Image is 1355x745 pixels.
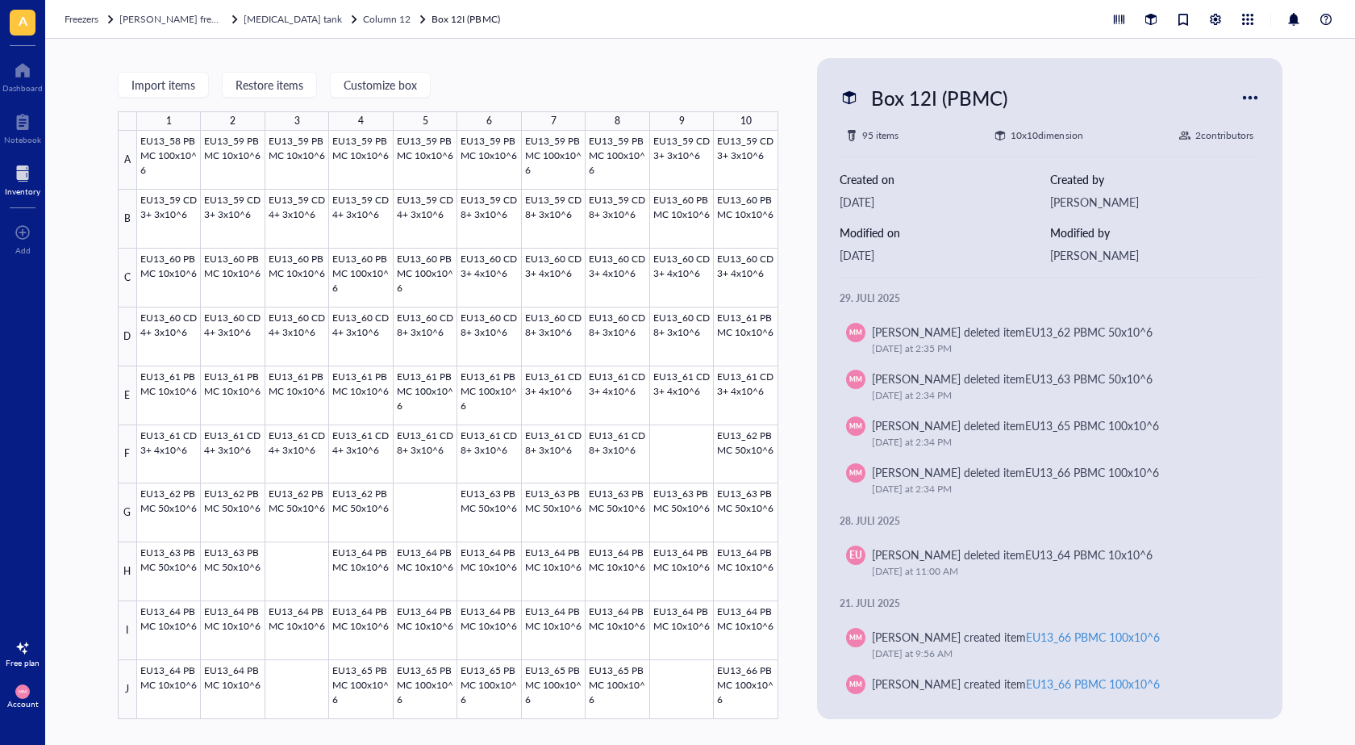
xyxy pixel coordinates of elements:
[4,135,41,144] div: Notebook
[222,72,317,98] button: Restore items
[118,131,137,190] div: A
[118,249,137,308] div: C
[5,161,40,196] a: Inventory
[118,425,137,484] div: F
[244,12,342,26] span: [MEDICAL_DATA] tank
[1026,629,1160,645] div: EU13_66 PBMC 100x10^6
[849,375,861,385] span: MM
[872,693,1240,709] div: [DATE] at 9:56 AM
[65,12,98,26] span: Freezers
[1026,676,1160,692] div: EU13_66 PBMC 100x10^6
[740,111,752,131] div: 10
[118,483,137,542] div: G
[119,12,228,26] span: [PERSON_NAME] freezer
[840,224,1050,241] div: Modified on
[849,468,861,479] span: MM
[1025,370,1153,387] div: EU13_63 PBMC 50x10^6
[65,11,116,27] a: Freezers
[679,111,685,131] div: 9
[15,245,31,255] div: Add
[840,668,1260,715] a: MM[PERSON_NAME] created itemEU13_66 PBMC 100x10^6[DATE] at 9:56 AM
[118,72,209,98] button: Import items
[872,387,1240,404] div: [DATE] at 2:34 PM
[19,689,26,694] span: MM
[330,72,431,98] button: Customize box
[872,675,1160,693] div: [PERSON_NAME] created item
[840,246,1050,264] div: [DATE]
[118,542,137,601] div: H
[118,601,137,660] div: I
[244,11,428,27] a: [MEDICAL_DATA] tankColumn 12
[872,416,1159,434] div: [PERSON_NAME] deleted item
[840,193,1050,211] div: [DATE]
[2,83,43,93] div: Dashboard
[864,81,1015,115] div: Box 12I (PBMC)
[849,421,861,432] span: MM
[1050,170,1261,188] div: Created by
[166,111,172,131] div: 1
[1025,546,1153,563] div: EU13_64 PBMC 10x10^6
[294,111,300,131] div: 3
[344,78,417,91] span: Customize box
[118,308,137,366] div: D
[615,111,620,131] div: 8
[872,546,1153,563] div: [PERSON_NAME] deleted item
[118,660,137,719] div: J
[849,548,862,563] span: EU
[119,11,240,27] a: [PERSON_NAME] freezer
[1050,246,1261,264] div: [PERSON_NAME]
[872,628,1160,646] div: [PERSON_NAME] created item
[840,291,1260,307] div: 29. Juli 2025
[551,111,557,131] div: 7
[840,622,1260,668] a: MM[PERSON_NAME] created itemEU13_66 PBMC 100x10^6[DATE] at 9:56 AM
[872,646,1240,662] div: [DATE] at 9:56 AM
[423,111,428,131] div: 5
[1195,128,1253,144] div: 2 contributor s
[1025,464,1159,480] div: EU13_66 PBMC 100x10^6
[1011,128,1082,144] div: 10 x 10 dimension
[118,190,137,249] div: B
[7,699,39,709] div: Account
[486,111,492,131] div: 6
[131,78,195,91] span: Import items
[1025,324,1153,340] div: EU13_62 PBMC 50x10^6
[1050,193,1261,211] div: [PERSON_NAME]
[1025,417,1159,433] div: EU13_65 PBMC 100x10^6
[872,563,1240,580] div: [DATE] at 11:00 AM
[872,463,1159,481] div: [PERSON_NAME] deleted item
[872,481,1240,497] div: [DATE] at 2:34 PM
[849,680,861,690] span: MM
[840,513,1260,529] div: 28. Juli 2025
[1050,224,1261,241] div: Modified by
[118,366,137,425] div: E
[2,57,43,93] a: Dashboard
[849,328,861,338] span: MM
[5,186,40,196] div: Inventory
[872,323,1153,341] div: [PERSON_NAME] deleted item
[840,596,1260,612] div: 21. Juli 2025
[4,109,41,144] a: Notebook
[872,370,1153,387] div: [PERSON_NAME] deleted item
[236,78,303,91] span: Restore items
[19,10,27,31] span: A
[358,111,364,131] div: 4
[862,128,898,144] div: 95 items
[363,12,411,26] span: Column 12
[849,633,861,643] span: MM
[872,341,1240,357] div: [DATE] at 2:35 PM
[872,434,1240,450] div: [DATE] at 2:34 PM
[840,170,1050,188] div: Created on
[6,658,40,668] div: Free plan
[432,11,502,27] a: Box 12I (PBMC)
[230,111,236,131] div: 2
